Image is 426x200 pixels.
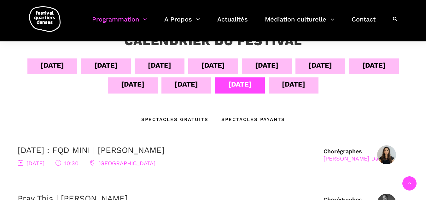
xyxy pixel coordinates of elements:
div: [DATE] [94,60,118,71]
span: 10:30 [55,160,79,167]
div: [DATE] [228,79,252,90]
img: IMG01031-Edit [377,145,396,164]
div: [DATE] [309,60,332,71]
span: [GEOGRAPHIC_DATA] [90,160,155,167]
div: [DATE] [362,60,386,71]
div: Chorégraphes [324,148,388,162]
div: [DATE] [148,60,171,71]
a: Contact [352,14,376,33]
div: [DATE] [41,60,64,71]
div: [DATE] [201,60,225,71]
div: [DATE] [175,79,198,90]
a: A Propos [164,14,200,33]
div: [DATE] [121,79,144,90]
div: [DATE] [255,60,278,71]
span: [DATE] [18,160,44,167]
div: Spectacles Payants [208,116,285,123]
a: [DATE] : FQD MINI | [PERSON_NAME] [18,145,165,155]
img: logo-fqd-med [29,6,61,32]
div: [PERSON_NAME] Danse [324,155,388,162]
a: Programmation [92,14,147,33]
a: Médiation culturelle [265,14,335,33]
div: [DATE] [282,79,305,90]
a: Actualités [217,14,248,33]
div: Spectacles gratuits [141,116,208,123]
